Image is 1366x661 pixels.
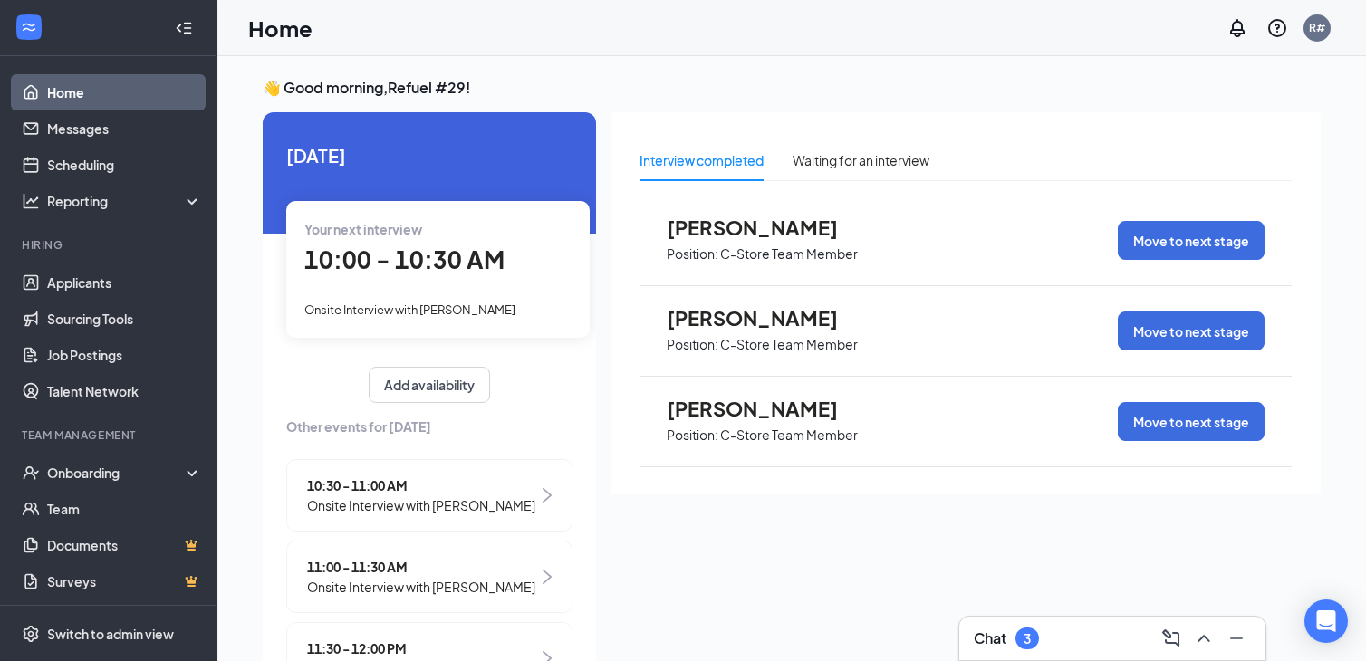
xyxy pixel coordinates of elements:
span: Onsite Interview with [PERSON_NAME] [307,577,535,597]
div: 3 [1024,631,1031,647]
button: Move to next stage [1118,221,1265,260]
svg: ChevronUp [1193,627,1215,649]
div: Onboarding [47,464,187,482]
span: [PERSON_NAME] [667,397,866,420]
svg: Analysis [22,192,40,210]
span: Onsite Interview with [PERSON_NAME] [307,495,535,515]
div: Switch to admin view [47,625,174,643]
p: Position: [667,426,718,444]
span: 10:00 - 10:30 AM [304,244,505,274]
a: Team [47,491,202,527]
h3: 👋 Good morning, Refuel #29 ! [263,78,1321,98]
div: Waiting for an interview [793,150,929,170]
span: [PERSON_NAME] [667,216,866,239]
div: Hiring [22,237,198,253]
a: Home [47,74,202,110]
button: Minimize [1222,624,1251,653]
p: C-Store Team Member [720,426,858,444]
span: [DATE] [286,141,572,169]
div: Interview completed [640,150,764,170]
span: Onsite Interview with [PERSON_NAME] [304,302,515,317]
svg: WorkstreamLogo [20,18,38,36]
button: Move to next stage [1118,402,1265,441]
h1: Home [248,13,313,43]
span: Other events for [DATE] [286,417,572,436]
p: C-Store Team Member [720,336,858,353]
a: SurveysCrown [47,563,202,599]
a: Applicants [47,264,202,301]
svg: Collapse [175,19,193,37]
p: Position: [667,336,718,353]
svg: Notifications [1227,17,1248,39]
h3: Chat [974,628,1006,648]
svg: Minimize [1226,627,1247,649]
svg: Settings [22,625,40,643]
button: ComposeMessage [1157,624,1186,653]
span: 11:00 - 11:30 AM [307,557,535,577]
svg: QuestionInfo [1266,17,1288,39]
a: Messages [47,110,202,147]
a: Sourcing Tools [47,301,202,337]
span: 11:30 - 12:00 PM [307,638,535,658]
p: C-Store Team Member [720,245,858,263]
svg: ComposeMessage [1160,627,1182,649]
a: Talent Network [47,373,202,409]
p: Position: [667,245,718,263]
a: Job Postings [47,337,202,373]
span: Your next interview [304,221,422,237]
button: ChevronUp [1189,624,1218,653]
div: Reporting [47,192,203,210]
span: [PERSON_NAME] [667,306,866,330]
a: DocumentsCrown [47,527,202,563]
span: 10:30 - 11:00 AM [307,475,535,495]
button: Move to next stage [1118,311,1265,350]
div: Team Management [22,427,198,443]
svg: UserCheck [22,464,40,482]
a: Scheduling [47,147,202,183]
button: Add availability [369,367,490,403]
div: R# [1309,20,1325,35]
div: Open Intercom Messenger [1304,599,1348,643]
